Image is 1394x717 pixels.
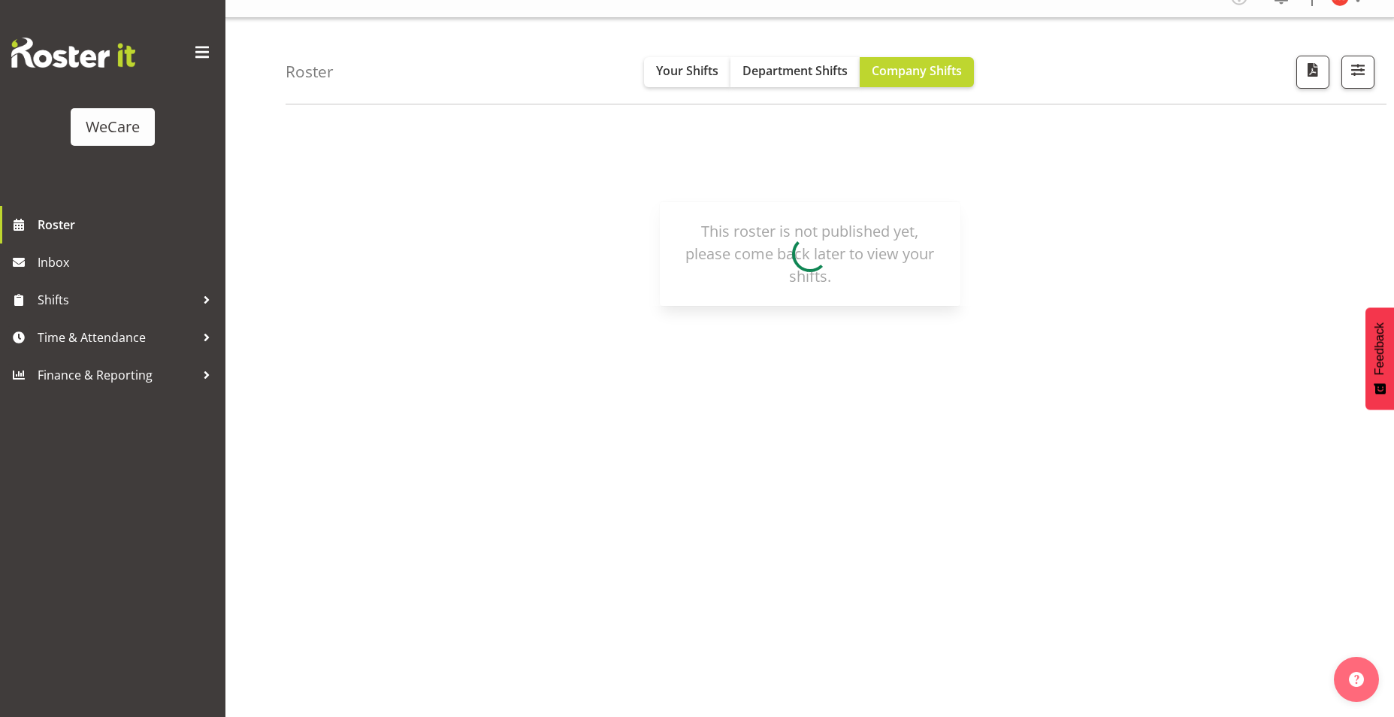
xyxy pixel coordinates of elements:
[1296,56,1329,89] button: Download a PDF of the roster according to the set date range.
[38,213,218,236] span: Roster
[38,251,218,274] span: Inbox
[1341,56,1374,89] button: Filter Shifts
[38,289,195,311] span: Shifts
[730,57,860,87] button: Department Shifts
[286,63,334,80] h4: Roster
[872,62,962,79] span: Company Shifts
[11,38,135,68] img: Rosterit website logo
[1365,307,1394,410] button: Feedback - Show survey
[860,57,974,87] button: Company Shifts
[38,364,195,386] span: Finance & Reporting
[656,62,718,79] span: Your Shifts
[38,326,195,349] span: Time & Attendance
[742,62,848,79] span: Department Shifts
[1373,322,1386,375] span: Feedback
[86,116,140,138] div: WeCare
[644,57,730,87] button: Your Shifts
[1349,672,1364,687] img: help-xxl-2.png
